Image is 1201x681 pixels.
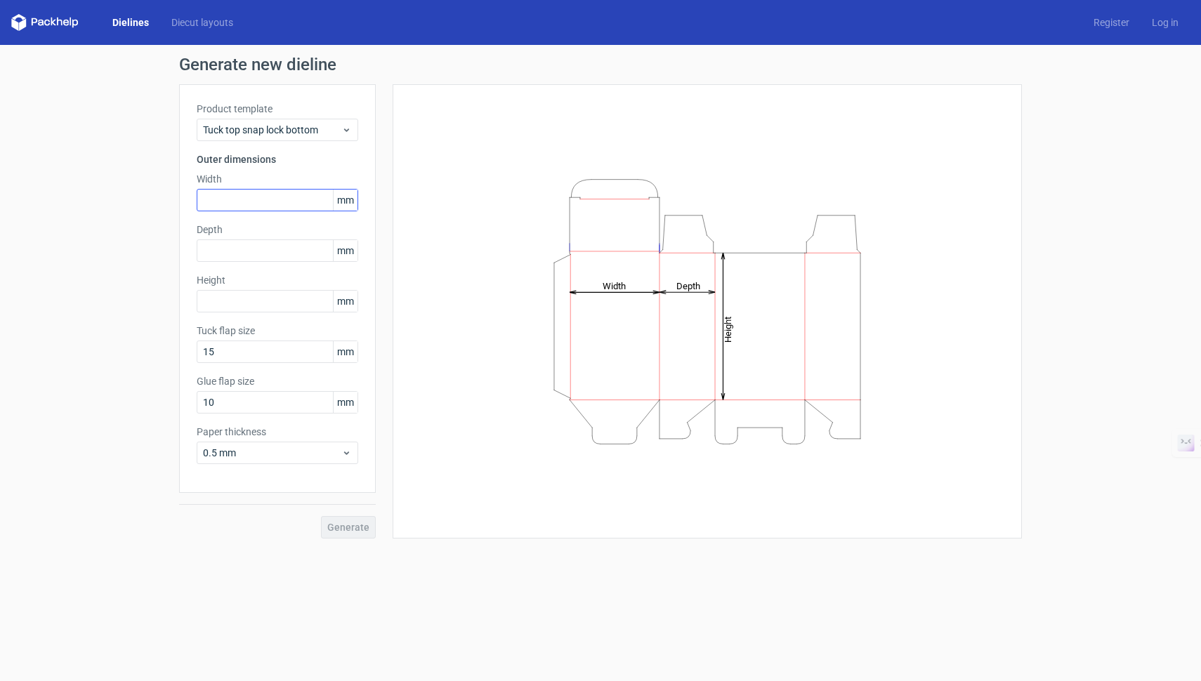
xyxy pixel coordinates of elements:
[333,240,357,261] span: mm
[197,223,358,237] label: Depth
[197,273,358,287] label: Height
[197,374,358,388] label: Glue flap size
[203,446,341,460] span: 0.5 mm
[101,15,160,29] a: Dielines
[1082,15,1141,29] a: Register
[197,152,358,166] h3: Outer dimensions
[160,15,244,29] a: Diecut layouts
[197,172,358,186] label: Width
[197,102,358,116] label: Product template
[333,341,357,362] span: mm
[197,425,358,439] label: Paper thickness
[1141,15,1190,29] a: Log in
[333,392,357,413] span: mm
[603,280,626,291] tspan: Width
[203,123,341,137] span: Tuck top snap lock bottom
[197,324,358,338] label: Tuck flap size
[723,316,733,342] tspan: Height
[676,280,700,291] tspan: Depth
[333,291,357,312] span: mm
[333,190,357,211] span: mm
[179,56,1022,73] h1: Generate new dieline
